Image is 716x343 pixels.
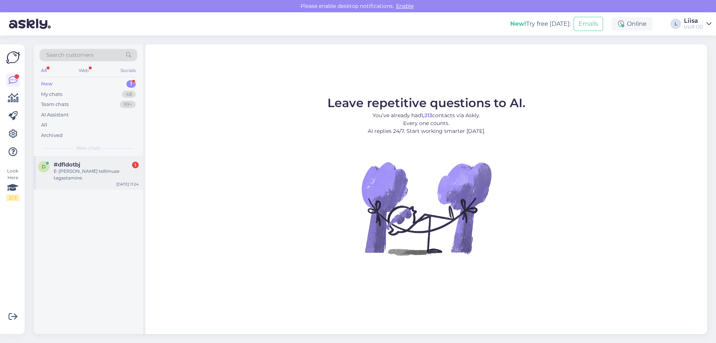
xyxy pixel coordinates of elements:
div: UUR OÜ [684,24,703,30]
div: Web [77,66,90,75]
b: New! [510,20,526,27]
img: Askly Logo [6,50,20,65]
div: 2 / 3 [6,194,19,201]
div: Try free [DATE]: [510,19,571,28]
div: My chats [41,91,62,98]
div: L [671,19,681,29]
img: No Chat active [359,141,493,275]
button: Emails [574,17,603,31]
div: 48 [122,91,136,98]
div: E-[PERSON_NAME] tellimuse tagastamine [54,168,139,181]
p: You’ve already had contacts via Askly. Every one counts. AI replies 24/7. Start working smarter [... [327,112,525,135]
div: All [41,121,47,129]
div: Liisa [684,18,703,24]
div: 99+ [120,101,136,108]
span: Leave repetitive questions to AI. [327,96,525,110]
div: 1 [132,162,139,168]
div: Team chats [41,101,69,108]
div: New [41,80,53,88]
div: Socials [119,66,137,75]
div: AI Assistant [41,111,69,119]
div: Look Here [6,168,19,201]
span: Search customers [46,51,94,59]
a: LiisaUUR OÜ [684,18,712,30]
div: Online [612,17,653,31]
b: 1,213 [421,112,432,119]
span: #dfldotbj [54,161,80,168]
div: [DATE] 11:24 [116,181,139,187]
span: d [42,164,45,169]
span: New chats [76,145,100,152]
div: Archived [41,132,63,139]
span: Enable [394,3,416,9]
div: All [40,66,48,75]
div: 1 [126,80,136,88]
